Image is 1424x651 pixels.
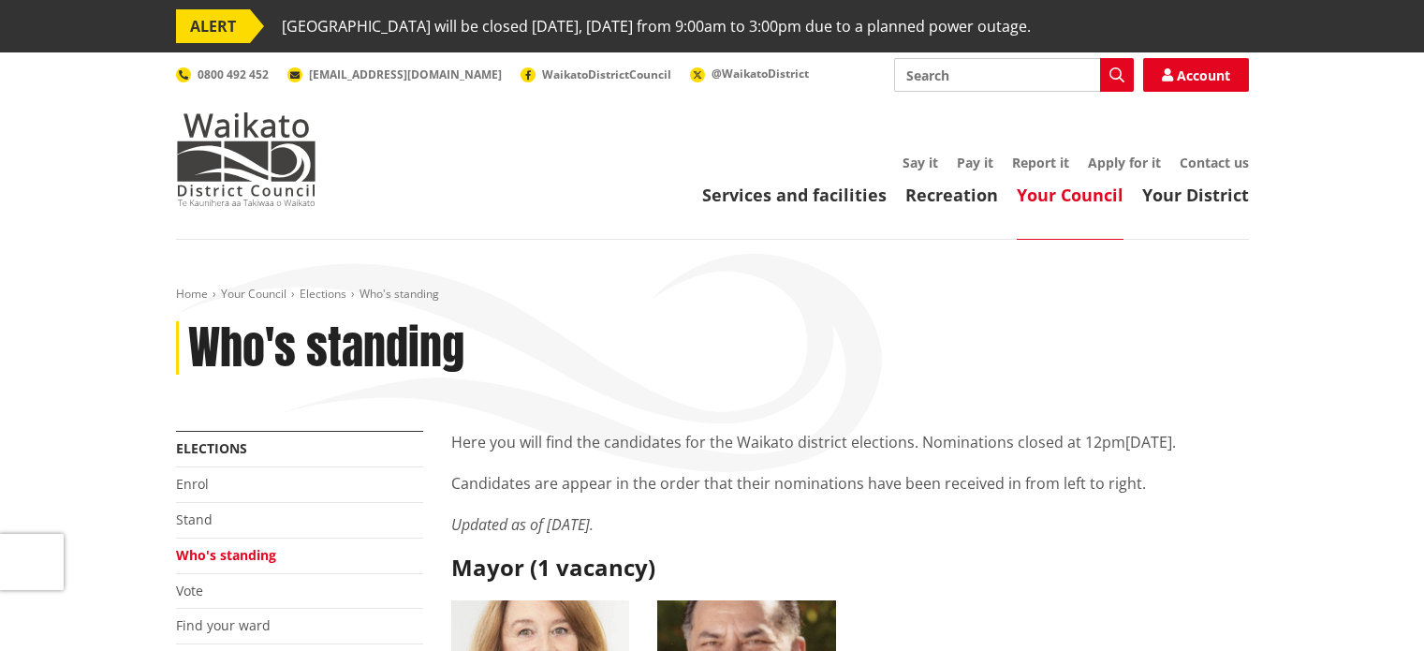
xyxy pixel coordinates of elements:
a: Who's standing [176,546,276,564]
a: Your Council [221,286,286,302]
a: Elections [176,439,247,457]
p: Candidates are appear in the order that their nominations have been received in from left to right. [451,472,1249,495]
strong: Mayor (1 vacancy) [451,552,655,583]
a: Recreation [905,184,998,206]
span: ALERT [176,9,250,43]
span: [GEOGRAPHIC_DATA] will be closed [DATE], [DATE] from 9:00am to 3:00pm due to a planned power outage. [282,9,1031,43]
a: Pay it [957,154,993,171]
a: Elections [300,286,346,302]
input: Search input [894,58,1134,92]
span: Who's standing [360,286,439,302]
a: Account [1143,58,1249,92]
a: Services and facilities [702,184,887,206]
img: Waikato District Council - Te Kaunihera aa Takiwaa o Waikato [176,112,316,206]
em: Updated as of [DATE]. [451,514,594,535]
a: Home [176,286,208,302]
a: Enrol [176,475,209,493]
a: [EMAIL_ADDRESS][DOMAIN_NAME] [287,67,502,82]
a: Vote [176,582,203,599]
a: WaikatoDistrictCouncil [521,67,671,82]
nav: breadcrumb [176,287,1249,303]
a: Stand [176,510,213,528]
span: WaikatoDistrictCouncil [542,67,671,82]
a: Your Council [1017,184,1123,206]
span: 0800 492 452 [198,67,269,82]
a: Report it [1012,154,1069,171]
a: Apply for it [1088,154,1161,171]
span: [EMAIL_ADDRESS][DOMAIN_NAME] [309,67,502,82]
a: 0800 492 452 [176,67,269,82]
h1: Who's standing [188,321,464,376]
a: Find your ward [176,616,271,634]
a: Contact us [1180,154,1249,171]
a: @WaikatoDistrict [690,66,809,81]
span: @WaikatoDistrict [712,66,809,81]
a: Say it [903,154,938,171]
a: Your District [1142,184,1249,206]
p: Here you will find the candidates for the Waikato district elections. Nominations closed at 12pm[... [451,431,1249,453]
